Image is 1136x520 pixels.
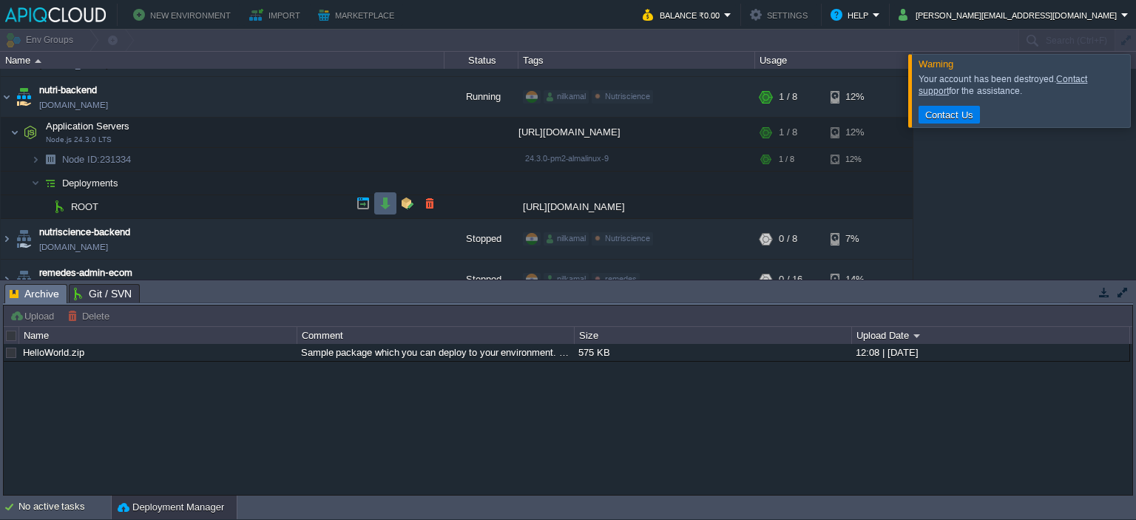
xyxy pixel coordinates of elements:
[544,273,589,286] div: nilkamal
[39,240,108,254] a: [DOMAIN_NAME]
[39,266,132,280] a: remedes-admin-ecom
[23,347,84,358] a: HelloWorld.zip
[1,260,13,300] img: AMDAwAAAACH5BAEAAAAALAAAAAABAAEAAAICRAEAOw==
[39,225,130,240] a: nutriscience-backend
[919,58,953,70] span: Warning
[445,52,518,69] div: Status
[67,309,114,323] button: Delete
[853,327,1129,344] div: Upload Date
[31,148,40,171] img: AMDAwAAAACH5BAEAAAAALAAAAAABAAEAAAICRAEAOw==
[756,52,912,69] div: Usage
[39,98,108,112] a: [DOMAIN_NAME]
[779,260,802,300] div: 0 / 16
[74,285,132,303] span: Git / SVN
[46,135,112,144] span: Node.js 24.3.0 LTS
[61,177,121,189] a: Deployments
[18,496,111,519] div: No active tasks
[1,77,13,117] img: AMDAwAAAACH5BAEAAAAALAAAAAABAAEAAAICRAEAOw==
[133,6,235,24] button: New Environment
[62,154,100,165] span: Node ID:
[444,260,518,300] div: Stopped
[249,6,305,24] button: Import
[518,195,755,218] div: [URL][DOMAIN_NAME]
[605,234,650,243] span: Nutriscience
[40,172,61,195] img: AMDAwAAAACH5BAEAAAAALAAAAAABAAEAAAICRAEAOw==
[13,77,34,117] img: AMDAwAAAACH5BAEAAAAALAAAAAABAAEAAAICRAEAOw==
[831,77,879,117] div: 12%
[852,344,1129,361] div: 12:08 | [DATE]
[519,52,754,69] div: Tags
[831,219,879,259] div: 7%
[831,118,879,147] div: 12%
[31,172,40,195] img: AMDAwAAAACH5BAEAAAAALAAAAAABAAEAAAICRAEAOw==
[779,77,797,117] div: 1 / 8
[831,6,873,24] button: Help
[39,83,97,98] a: nutri-backend
[13,260,34,300] img: AMDAwAAAACH5BAEAAAAALAAAAAABAAEAAAICRAEAOw==
[831,260,879,300] div: 14%
[921,108,978,121] button: Contact Us
[44,121,132,132] a: Application ServersNode.js 24.3.0 LTS
[779,148,794,171] div: 1 / 8
[544,232,589,246] div: nilkamal
[20,118,41,147] img: AMDAwAAAACH5BAEAAAAALAAAAAABAAEAAAICRAEAOw==
[444,219,518,259] div: Stopped
[605,274,637,283] span: remedes
[575,344,851,361] div: 575 KB
[1,52,444,69] div: Name
[831,148,879,171] div: 12%
[10,309,58,323] button: Upload
[40,195,49,218] img: AMDAwAAAACH5BAEAAAAALAAAAAABAAEAAAICRAEAOw==
[49,195,70,218] img: AMDAwAAAACH5BAEAAAAALAAAAAABAAEAAAICRAEAOw==
[35,59,41,63] img: AMDAwAAAACH5BAEAAAAALAAAAAABAAEAAAICRAEAOw==
[13,219,34,259] img: AMDAwAAAACH5BAEAAAAALAAAAAABAAEAAAICRAEAOw==
[40,148,61,171] img: AMDAwAAAACH5BAEAAAAALAAAAAABAAEAAAICRAEAOw==
[643,6,724,24] button: Balance ₹0.00
[297,344,573,361] div: Sample package which you can deploy to your environment. Feel free to delete and upload a package...
[10,285,59,303] span: Archive
[899,6,1121,24] button: [PERSON_NAME][EMAIL_ADDRESS][DOMAIN_NAME]
[779,118,797,147] div: 1 / 8
[525,154,609,163] span: 24.3.0-pm2-almalinux-9
[298,327,574,344] div: Comment
[444,77,518,117] div: Running
[5,7,106,22] img: APIQCloud
[919,73,1126,97] div: Your account has been destroyed. for the assistance.
[1,219,13,259] img: AMDAwAAAACH5BAEAAAAALAAAAAABAAEAAAICRAEAOw==
[61,153,133,166] a: Node ID:231334
[70,200,101,213] a: ROOT
[518,118,755,147] div: [URL][DOMAIN_NAME]
[779,219,797,259] div: 0 / 8
[544,90,589,104] div: nilkamal
[118,500,224,515] button: Deployment Manager
[44,120,132,132] span: Application Servers
[750,6,812,24] button: Settings
[10,118,19,147] img: AMDAwAAAACH5BAEAAAAALAAAAAABAAEAAAICRAEAOw==
[318,6,399,24] button: Marketplace
[575,327,851,344] div: Size
[20,327,296,344] div: Name
[605,92,650,101] span: Nutriscience
[61,153,133,166] span: 231334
